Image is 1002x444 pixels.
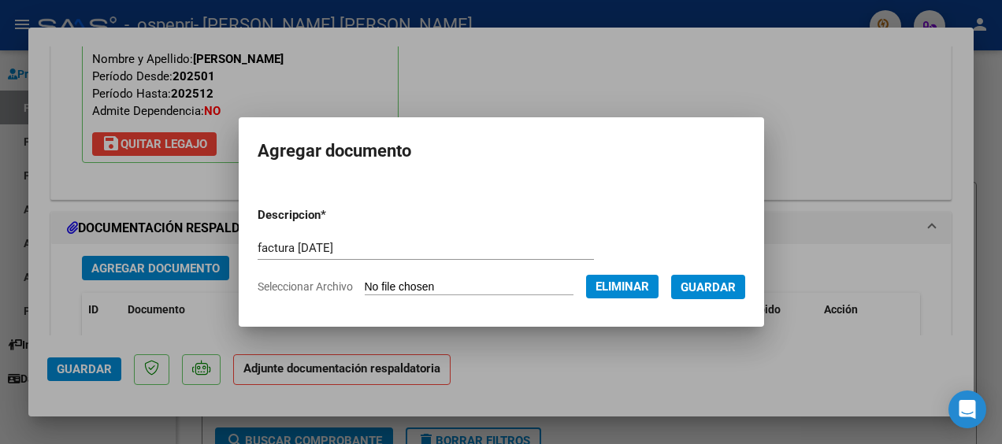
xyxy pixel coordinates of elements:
[586,275,659,298] button: Eliminar
[948,390,986,428] div: Open Intercom Messenger
[596,279,649,294] span: Eliminar
[671,275,745,299] button: Guardar
[258,280,353,293] span: Seleccionar Archivo
[258,206,404,224] p: Descripcion
[258,136,745,166] h2: Agregar documento
[681,280,736,294] span: Guardar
